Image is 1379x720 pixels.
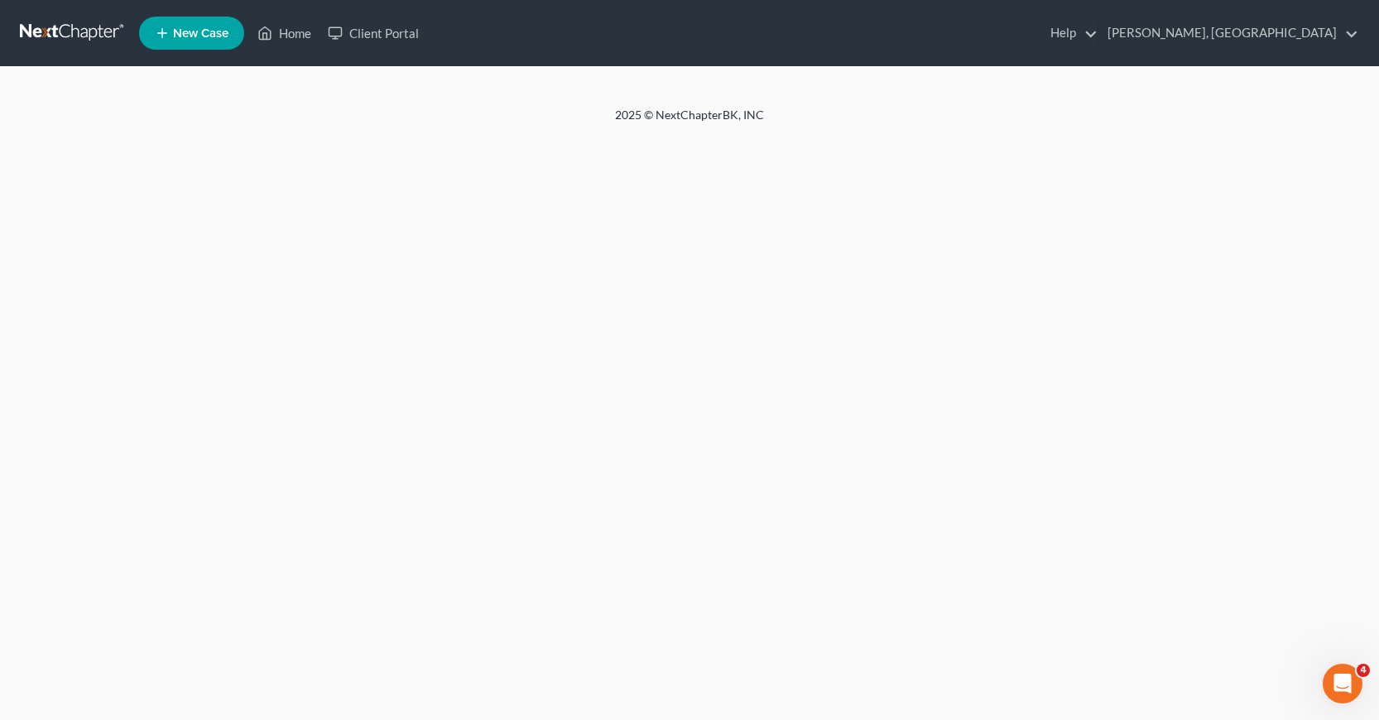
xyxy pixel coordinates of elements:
span: 4 [1357,664,1370,677]
iframe: Intercom live chat [1323,664,1362,703]
a: Home [249,18,320,48]
a: Client Portal [320,18,427,48]
a: [PERSON_NAME], [GEOGRAPHIC_DATA] [1099,18,1358,48]
new-legal-case-button: New Case [139,17,244,50]
a: Help [1042,18,1098,48]
div: 2025 © NextChapterBK, INC [218,107,1161,137]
